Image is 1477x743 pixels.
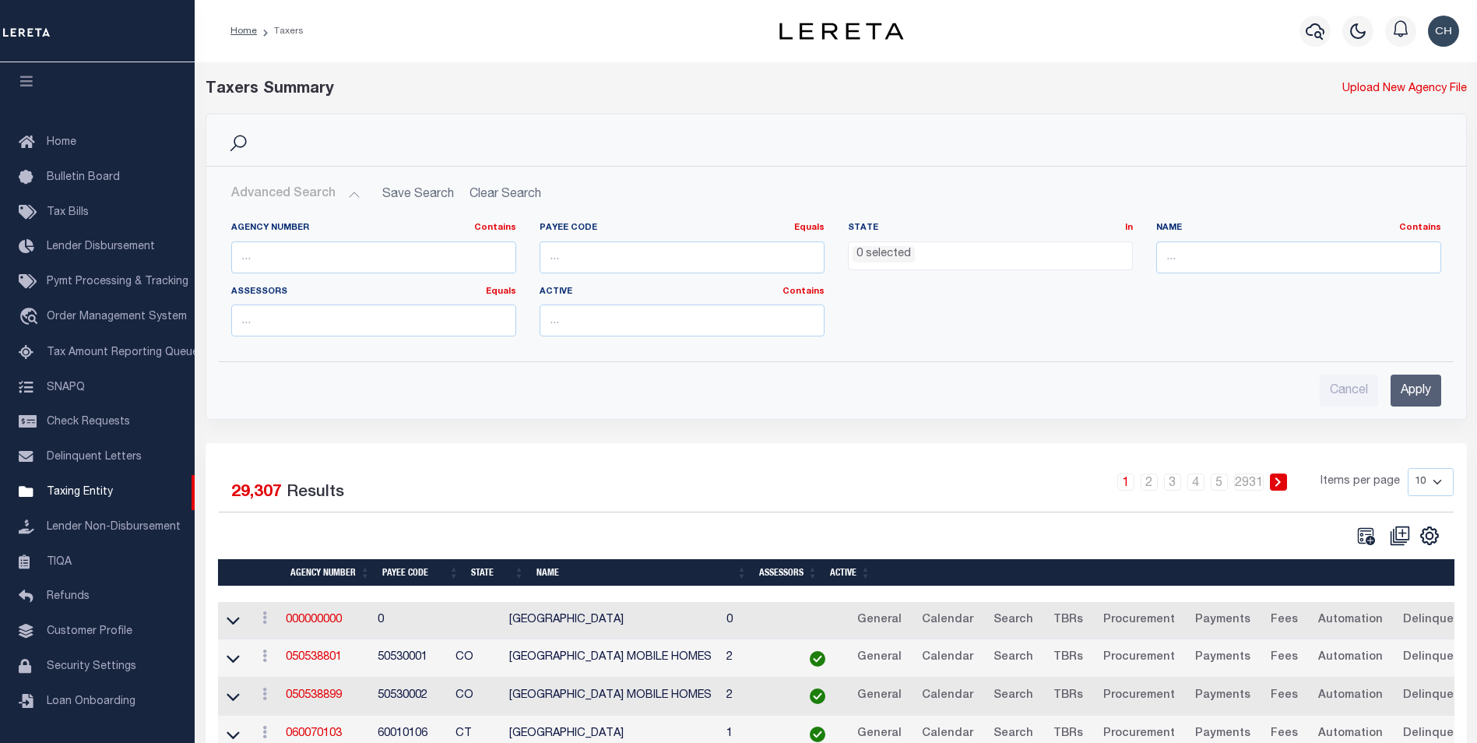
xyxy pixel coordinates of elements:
input: ... [540,241,825,273]
div: Taxers Summary [206,78,1146,101]
th: Agency Number: activate to sort column ascending [284,559,376,586]
a: Automation [1311,646,1390,671]
a: Automation [1311,608,1390,633]
td: CO [449,678,504,716]
a: Contains [1399,224,1441,232]
span: Check Requests [47,417,130,428]
td: 0 [371,602,449,640]
span: Customer Profile [47,626,132,637]
a: TBRs [1046,646,1090,671]
img: check-icon-green.svg [810,727,825,742]
img: check-icon-green.svg [810,651,825,667]
a: Equals [794,224,825,232]
span: Home [47,137,76,148]
th: Payee Code: activate to sort column ascending [376,559,465,586]
a: TBRs [1046,608,1090,633]
td: 0 [720,602,791,640]
span: Taxing Entity [47,487,113,498]
a: 3 [1164,474,1181,491]
label: Results [287,481,344,505]
th: State: activate to sort column ascending [465,559,530,586]
a: 050538899 [286,690,342,701]
a: Contains [782,287,825,296]
a: 060070103 [286,728,342,739]
td: [GEOGRAPHIC_DATA] MOBILE HOMES [503,678,720,716]
img: svg+xml;base64,PHN2ZyB4bWxucz0iaHR0cDovL3d3dy53My5vcmcvMjAwMC9zdmciIHBvaW50ZXItZXZlbnRzPSJub25lIi... [1428,16,1459,47]
span: Items per page [1321,474,1400,491]
span: TIQA [47,556,72,567]
i: travel_explore [19,308,44,328]
li: Taxers [257,24,304,38]
li: 0 selected [853,246,915,263]
a: Search [986,608,1040,633]
a: 2931 [1234,474,1264,491]
span: SNAPQ [47,382,85,393]
input: Apply [1391,375,1441,407]
th: Assessors: activate to sort column ascending [753,559,824,586]
input: ... [540,305,825,336]
a: Payments [1188,684,1257,709]
a: 000000000 [286,614,342,625]
a: 5 [1211,474,1228,491]
td: 50530001 [371,639,449,678]
th: Active: activate to sort column ascending [824,559,877,586]
a: Automation [1311,684,1390,709]
span: Delinquent Letters [47,452,142,463]
a: Contains [474,224,516,232]
td: [GEOGRAPHIC_DATA] [503,602,720,640]
a: Calendar [915,608,980,633]
a: 4 [1187,474,1204,491]
a: General [850,608,909,633]
span: Tax Amount Reporting Queue [47,347,199,358]
span: Loan Onboarding [47,696,135,707]
a: In [1125,224,1133,232]
label: Name [1156,222,1441,235]
a: Fees [1264,684,1305,709]
span: Lender Disbursement [47,241,155,252]
span: Pymt Processing & Tracking [47,276,188,287]
a: Upload New Agency File [1342,81,1467,98]
span: Security Settings [47,661,136,672]
input: ... [231,241,516,273]
a: 050538801 [286,652,342,663]
span: Bulletin Board [47,172,120,183]
a: Fees [1264,646,1305,671]
td: 50530002 [371,678,449,716]
a: General [850,684,909,709]
a: Calendar [915,646,980,671]
span: Tax Bills [47,207,89,218]
a: 2 [1141,474,1158,491]
input: ... [231,305,516,336]
a: Search [986,684,1040,709]
td: 2 [720,678,791,716]
a: Payments [1188,608,1257,633]
a: Calendar [915,684,980,709]
label: Payee Code [540,222,825,235]
td: CO [449,639,504,678]
a: TBRs [1046,684,1090,709]
a: Fees [1264,608,1305,633]
a: Home [230,26,257,36]
a: Procurement [1096,646,1182,671]
td: [GEOGRAPHIC_DATA] MOBILE HOMES [503,639,720,678]
span: Lender Non-Disbursement [47,522,181,533]
a: Search [986,646,1040,671]
span: 29,307 [231,484,282,501]
label: Assessors [231,286,516,299]
a: General [850,646,909,671]
button: Advanced Search [231,179,360,210]
a: 1 [1117,474,1134,491]
span: Refunds [47,591,90,602]
img: logo-dark.svg [779,23,904,40]
td: 2 [720,639,791,678]
a: Procurement [1096,608,1182,633]
th: Name: activate to sort column ascending [530,559,753,586]
label: State [848,222,1133,235]
label: Agency Number [231,222,516,235]
input: ... [1156,241,1441,273]
a: Equals [486,287,516,296]
span: Order Management System [47,312,187,322]
a: Procurement [1096,684,1182,709]
a: Payments [1188,646,1257,671]
label: Active [540,286,825,299]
